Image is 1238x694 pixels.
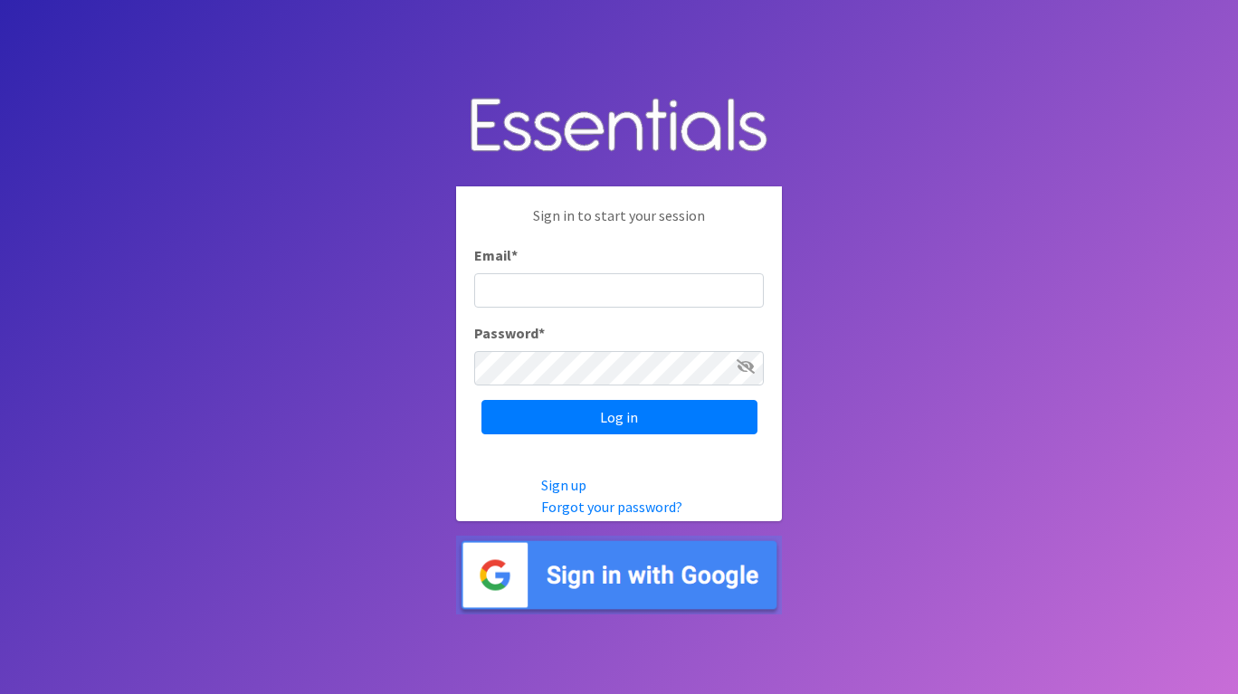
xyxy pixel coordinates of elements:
a: Sign up [541,476,586,494]
img: Sign in with Google [456,536,782,614]
label: Password [474,322,545,344]
abbr: required [511,246,518,264]
abbr: required [538,324,545,342]
a: Forgot your password? [541,498,682,516]
img: Human Essentials [456,80,782,173]
p: Sign in to start your session [474,204,764,244]
label: Email [474,244,518,266]
input: Log in [481,400,757,434]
